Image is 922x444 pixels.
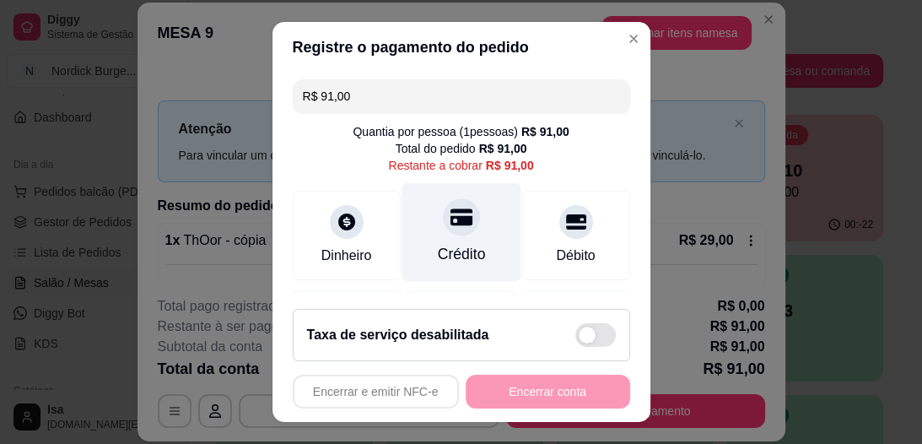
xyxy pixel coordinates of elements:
[388,157,533,174] div: Restante a cobrar
[272,22,650,73] header: Registre o pagamento do pedido
[396,140,527,157] div: Total do pedido
[486,157,534,174] div: R$ 91,00
[437,244,485,266] div: Crédito
[307,325,489,345] h2: Taxa de serviço desabilitada
[479,140,527,157] div: R$ 91,00
[353,123,569,140] div: Quantia por pessoa ( 1 pessoas)
[556,246,595,266] div: Débito
[303,79,620,113] input: Ex.: hambúrguer de cordeiro
[521,123,569,140] div: R$ 91,00
[321,246,372,266] div: Dinheiro
[620,25,647,52] button: Close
